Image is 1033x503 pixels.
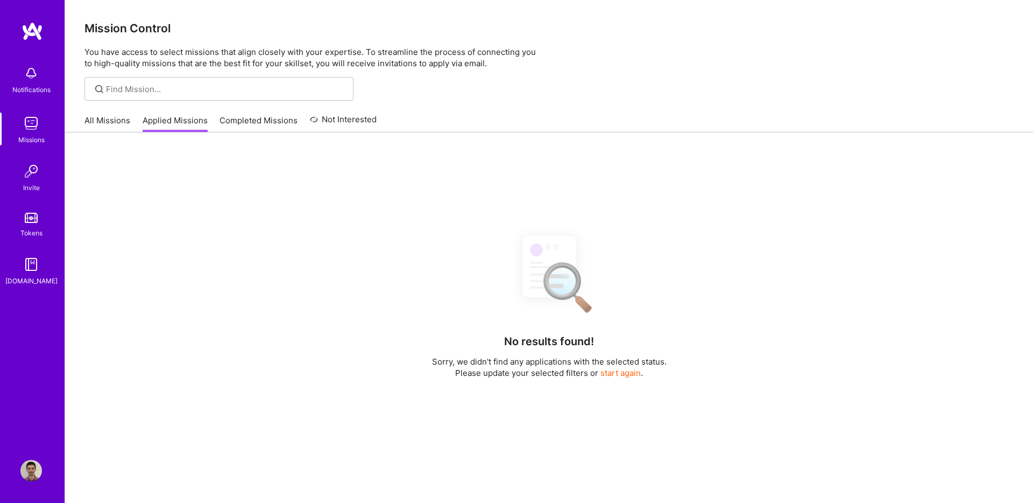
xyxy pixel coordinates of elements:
[84,22,1014,35] h3: Mission Control
[18,460,45,481] a: User Avatar
[20,62,42,84] img: bell
[600,367,641,379] button: start again
[20,460,42,481] img: User Avatar
[5,275,58,287] div: [DOMAIN_NAME]
[93,83,105,95] i: icon SearchGrey
[504,335,594,348] h4: No results found!
[504,226,595,320] img: No Results
[20,254,42,275] img: guide book
[310,113,377,132] a: Not Interested
[106,83,345,95] input: Find Mission...
[432,367,667,379] p: Please update your selected filters or .
[18,134,45,145] div: Missions
[220,115,298,132] a: Completed Missions
[20,227,43,239] div: Tokens
[23,182,40,193] div: Invite
[20,160,42,182] img: Invite
[12,84,51,95] div: Notifications
[84,46,1014,69] p: You have access to select missions that align closely with your expertise. To streamline the proc...
[143,115,208,132] a: Applied Missions
[22,22,43,41] img: logo
[20,113,42,134] img: teamwork
[84,115,130,132] a: All Missions
[432,356,667,367] p: Sorry, we didn't find any applications with the selected status.
[25,213,38,223] img: tokens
